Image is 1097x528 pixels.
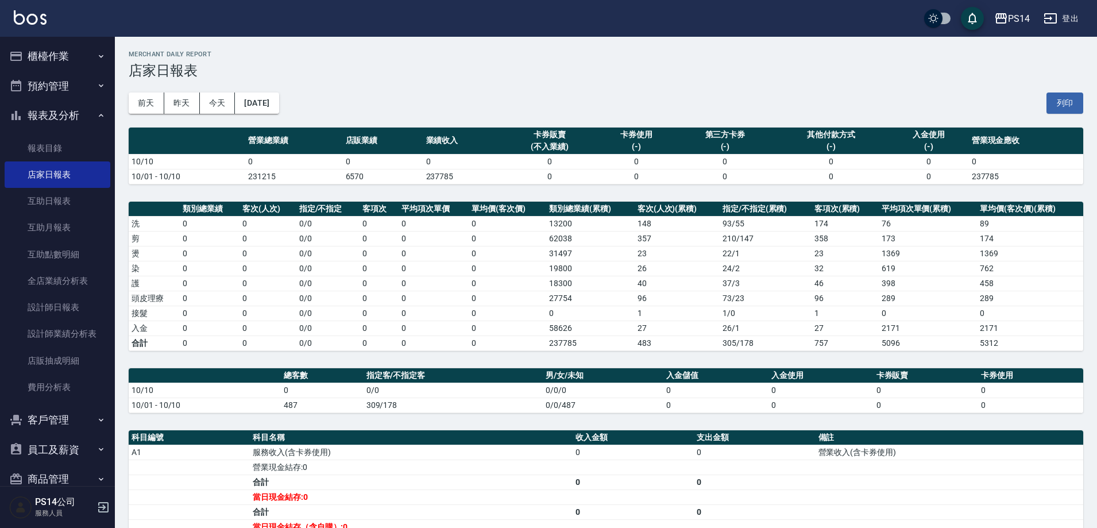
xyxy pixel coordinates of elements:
[596,154,677,169] td: 0
[573,445,694,460] td: 0
[596,169,677,184] td: 0
[546,202,634,217] th: 類別總業績(累積)
[635,246,720,261] td: 23
[469,336,546,350] td: 0
[635,291,720,306] td: 96
[296,216,360,231] td: 0 / 0
[812,246,879,261] td: 23
[364,383,543,398] td: 0/0
[879,202,978,217] th: 平均項次單價(累積)
[5,348,110,374] a: 店販抽成明細
[129,231,180,246] td: 剪
[296,336,360,350] td: 0/0
[245,169,343,184] td: 231215
[879,231,978,246] td: 173
[720,336,812,350] td: 305/178
[812,321,879,336] td: 27
[977,246,1083,261] td: 1369
[250,504,573,519] td: 合計
[504,154,596,169] td: 0
[546,336,634,350] td: 237785
[180,231,240,246] td: 0
[240,216,296,231] td: 0
[281,368,364,383] th: 總客數
[5,214,110,241] a: 互助月報表
[469,291,546,306] td: 0
[240,231,296,246] td: 0
[546,291,634,306] td: 27754
[240,202,296,217] th: 客次(人次)
[720,216,812,231] td: 93 / 55
[977,202,1083,217] th: 單均價(客次價)(累積)
[360,336,399,350] td: 0
[635,306,720,321] td: 1
[599,129,674,141] div: 卡券使用
[399,306,469,321] td: 0
[768,383,874,398] td: 0
[469,231,546,246] td: 0
[235,93,279,114] button: [DATE]
[129,430,250,445] th: 科目編號
[891,141,966,153] div: (-)
[180,306,240,321] td: 0
[399,231,469,246] td: 0
[635,231,720,246] td: 357
[5,101,110,130] button: 報表及分析
[879,261,978,276] td: 619
[14,10,47,25] img: Logo
[129,216,180,231] td: 洗
[889,169,969,184] td: 0
[296,291,360,306] td: 0 / 0
[360,231,399,246] td: 0
[250,445,573,460] td: 服務收入(含卡券使用)
[5,374,110,400] a: 費用分析表
[399,246,469,261] td: 0
[35,496,94,508] h5: PS14公司
[977,216,1083,231] td: 89
[5,188,110,214] a: 互助日報表
[399,202,469,217] th: 平均項次單價
[812,276,879,291] td: 46
[720,291,812,306] td: 73 / 23
[774,154,888,169] td: 0
[599,141,674,153] div: (-)
[281,383,364,398] td: 0
[343,128,423,155] th: 店販業績
[573,430,694,445] th: 收入金額
[546,216,634,231] td: 13200
[720,261,812,276] td: 24 / 2
[245,154,343,169] td: 0
[296,321,360,336] td: 0 / 0
[360,306,399,321] td: 0
[1046,93,1083,114] button: 列印
[364,398,543,413] td: 309/178
[343,169,423,184] td: 6570
[200,93,235,114] button: 今天
[240,306,296,321] td: 0
[694,445,815,460] td: 0
[180,202,240,217] th: 類別總業績
[768,368,874,383] th: 入金使用
[129,63,1083,79] h3: 店家日報表
[469,216,546,231] td: 0
[129,93,164,114] button: 前天
[1039,8,1083,29] button: 登出
[296,276,360,291] td: 0 / 0
[423,154,504,169] td: 0
[180,336,240,350] td: 0
[977,261,1083,276] td: 762
[129,383,281,398] td: 10/10
[546,306,634,321] td: 0
[816,445,1084,460] td: 營業收入(含卡券使用)
[573,504,694,519] td: 0
[777,141,885,153] div: (-)
[240,336,296,350] td: 0
[399,321,469,336] td: 0
[5,161,110,188] a: 店家日報表
[977,231,1083,246] td: 174
[164,93,200,114] button: 昨天
[546,246,634,261] td: 31497
[5,435,110,465] button: 員工及薪資
[423,128,504,155] th: 業績收入
[129,368,1083,413] table: a dense table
